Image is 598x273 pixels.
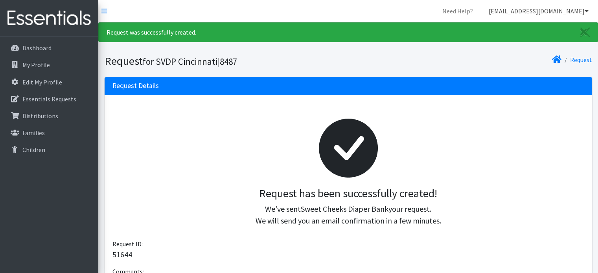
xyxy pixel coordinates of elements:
[3,40,95,56] a: Dashboard
[22,146,45,154] p: Children
[570,56,592,64] a: Request
[112,82,159,90] h3: Request Details
[105,54,346,68] h1: Request
[3,74,95,90] a: Edit My Profile
[3,142,95,158] a: Children
[119,187,578,200] h3: Request has been successfully created!
[22,61,50,69] p: My Profile
[22,112,58,120] p: Distributions
[3,108,95,124] a: Distributions
[482,3,595,19] a: [EMAIL_ADDRESS][DOMAIN_NAME]
[301,204,388,214] span: Sweet Cheeks Diaper Bank
[572,23,598,42] a: Close
[143,56,237,67] small: for SVDP Cincinnati|8487
[3,5,95,31] img: HumanEssentials
[3,57,95,73] a: My Profile
[436,3,479,19] a: Need Help?
[22,129,45,137] p: Families
[112,240,143,248] span: Request ID:
[22,95,76,103] p: Essentials Requests
[112,249,584,260] p: 51644
[22,44,52,52] p: Dashboard
[119,203,578,227] p: We've sent your request. We will send you an email confirmation in a few minutes.
[3,91,95,107] a: Essentials Requests
[3,125,95,141] a: Families
[22,78,62,86] p: Edit My Profile
[98,22,598,42] div: Request was successfully created.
